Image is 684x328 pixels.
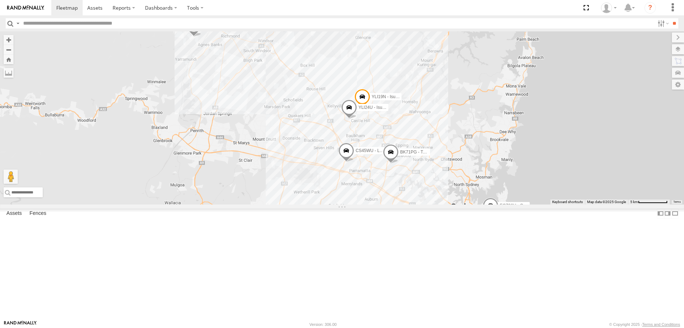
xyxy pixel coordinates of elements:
[657,208,664,219] label: Dock Summary Table to the Left
[630,200,638,204] span: 5 km
[4,321,37,328] a: Visit our Website
[4,55,14,64] button: Zoom Home
[310,322,337,327] div: Version: 306.00
[4,45,14,55] button: Zoom out
[664,208,671,219] label: Dock Summary Table to the Right
[672,80,684,90] label: Map Settings
[609,322,680,327] div: © Copyright 2025 -
[552,200,583,205] button: Keyboard shortcuts
[26,208,50,218] label: Fences
[673,201,681,203] a: Terms (opens in new tab)
[587,200,626,204] span: Map data ©2025 Google
[655,18,670,29] label: Search Filter Options
[644,2,656,14] i: ?
[628,200,670,205] button: Map Scale: 5 km per 79 pixels
[500,203,540,208] span: ECZ96U - Great Wall
[4,170,18,184] button: Drag Pegman onto the map to open Street View
[642,322,680,327] a: Terms and Conditions
[358,105,401,110] span: YLI24U - Isuzu D-MAX
[372,94,413,99] span: YLI19N - Isuzu DMAX
[7,5,44,10] img: rand-logo.svg
[400,150,445,155] span: BK71PG - Toyota Hiace
[4,68,14,78] label: Measure
[4,35,14,45] button: Zoom in
[3,208,25,218] label: Assets
[15,18,21,29] label: Search Query
[356,148,385,153] span: CS45WU - LDV
[672,208,679,219] label: Hide Summary Table
[598,2,619,13] div: Tom Tozer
